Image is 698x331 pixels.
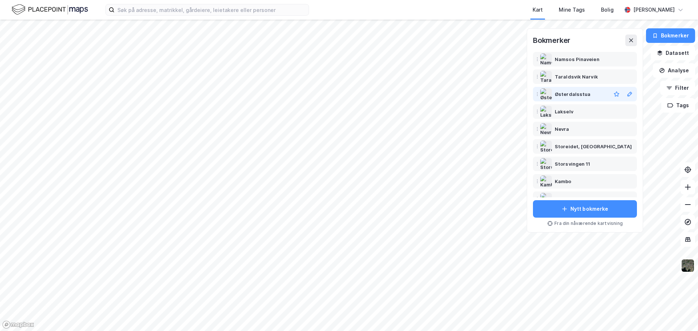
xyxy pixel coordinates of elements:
[555,72,598,81] div: Taraldsvik Narvik
[533,200,637,218] button: Nytt bokmerke
[533,221,637,226] div: Fra din nåværende kartvisning
[12,3,88,16] img: logo.f888ab2527a4732fd821a326f86c7f29.svg
[2,320,34,329] a: Mapbox homepage
[115,4,309,15] input: Søk på adresse, matrikkel, gårdeiere, leietakere eller personer
[540,158,552,170] img: Storsvingen 11
[555,55,599,64] div: Namsos Pinaveien
[540,175,552,187] img: Kambo
[653,63,695,78] button: Analyse
[540,106,552,117] img: Lakselv
[555,194,577,203] div: Roa Torg
[555,142,632,151] div: Storeidet, [GEOGRAPHIC_DATA]
[540,141,552,152] img: Storeidet, Leknes
[555,107,573,116] div: Lakselv
[662,296,698,331] iframe: Chat Widget
[555,160,590,168] div: Storsvingen 11
[540,193,552,205] img: Roa Torg
[540,53,552,65] img: Namsos Pinaveien
[540,123,552,135] img: Nevra
[555,90,590,98] div: Østerdalsstua
[681,259,695,273] img: 9k=
[533,35,570,46] div: Bokmerker
[661,98,695,113] button: Tags
[555,177,571,186] div: Kambo
[533,5,543,14] div: Kart
[601,5,614,14] div: Bolig
[559,5,585,14] div: Mine Tags
[540,71,552,82] img: Taraldsvik Narvik
[660,81,695,95] button: Filter
[540,88,552,100] img: Østerdalsstua
[633,5,675,14] div: [PERSON_NAME]
[651,46,695,60] button: Datasett
[646,28,695,43] button: Bokmerker
[555,125,569,133] div: Nevra
[662,296,698,331] div: Kontrollprogram for chat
